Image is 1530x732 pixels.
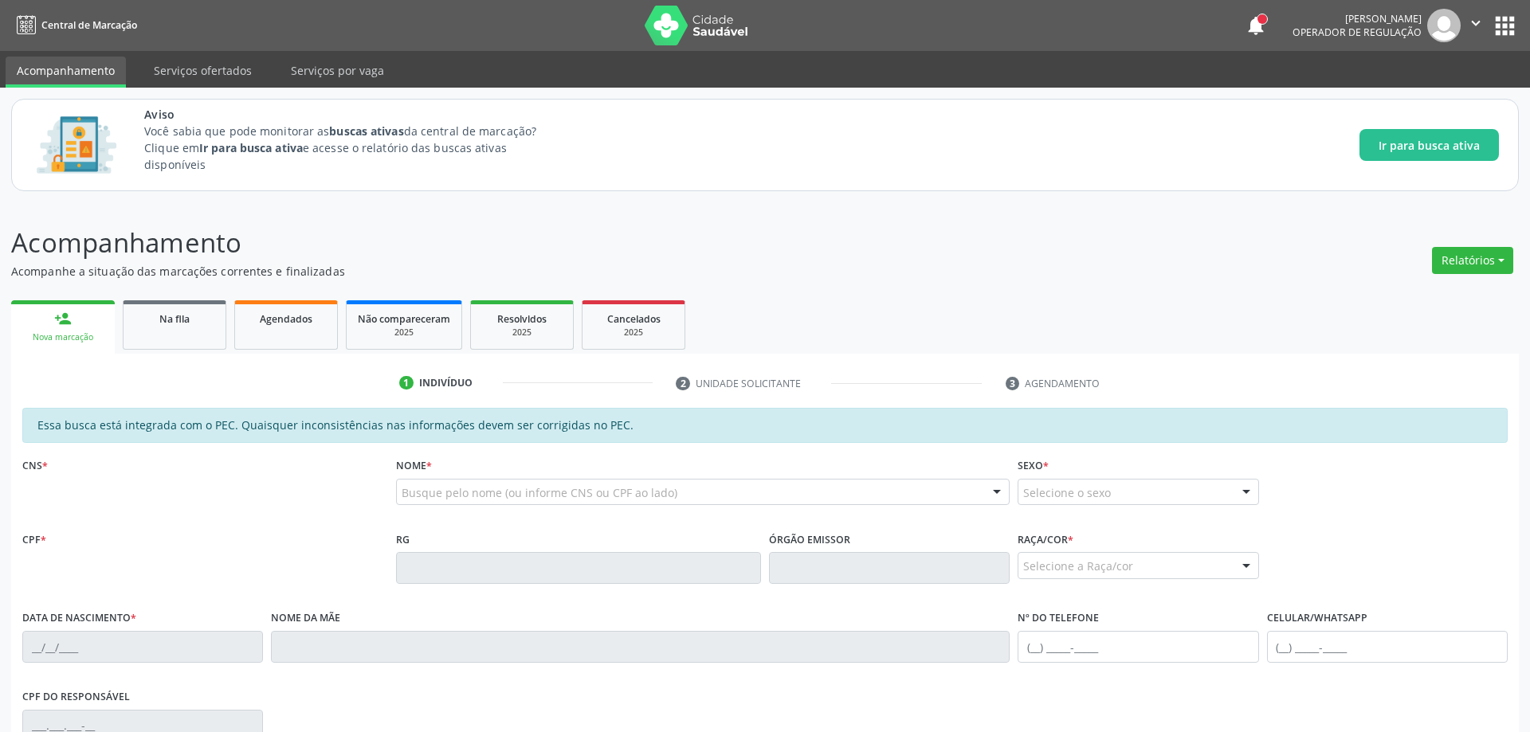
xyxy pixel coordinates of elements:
span: Selecione o sexo [1023,484,1111,501]
input: __/__/____ [22,631,263,663]
a: Acompanhamento [6,57,126,88]
button:  [1461,9,1491,42]
a: Central de Marcação [11,12,137,38]
div: Nova marcação [22,331,104,343]
img: img [1427,9,1461,42]
span: Central de Marcação [41,18,137,32]
span: Busque pelo nome (ou informe CNS ou CPF ao lado) [402,484,677,501]
strong: buscas ativas [329,123,403,139]
button: Relatórios [1432,247,1513,274]
span: Aviso [144,106,566,123]
label: Sexo [1018,454,1049,479]
label: CPF do responsável [22,685,130,710]
label: RG [396,527,410,552]
span: Não compareceram [358,312,450,326]
button: Ir para busca ativa [1359,129,1499,161]
span: Operador de regulação [1293,25,1422,39]
span: Selecione a Raça/cor [1023,558,1133,574]
div: 1 [399,376,414,390]
span: Cancelados [607,312,661,326]
button: apps [1491,12,1519,40]
a: Serviços por vaga [280,57,395,84]
img: Imagem de CalloutCard [31,109,122,181]
label: Nº do Telefone [1018,606,1099,631]
button: notifications [1245,14,1267,37]
strong: Ir para busca ativa [199,140,303,155]
i:  [1467,14,1485,32]
label: Raça/cor [1018,527,1073,552]
span: Agendados [260,312,312,326]
span: Resolvidos [497,312,547,326]
input: (__) _____-_____ [1018,631,1258,663]
p: Você sabia que pode monitorar as da central de marcação? Clique em e acesse o relatório das busca... [144,123,566,173]
a: Serviços ofertados [143,57,263,84]
p: Acompanhe a situação das marcações correntes e finalizadas [11,263,1066,280]
span: Na fila [159,312,190,326]
label: Nome da mãe [271,606,340,631]
label: CPF [22,527,46,552]
label: Data de nascimento [22,606,136,631]
label: Celular/WhatsApp [1267,606,1367,631]
p: Acompanhamento [11,223,1066,263]
div: 2025 [482,327,562,339]
label: Órgão emissor [769,527,850,552]
div: 2025 [358,327,450,339]
div: [PERSON_NAME] [1293,12,1422,25]
div: person_add [54,310,72,327]
label: CNS [22,454,48,479]
div: Indivíduo [419,376,473,390]
div: Essa busca está integrada com o PEC. Quaisquer inconsistências nas informações devem ser corrigid... [22,408,1508,443]
div: 2025 [594,327,673,339]
span: Ir para busca ativa [1379,137,1480,154]
input: (__) _____-_____ [1267,631,1508,663]
label: Nome [396,454,432,479]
